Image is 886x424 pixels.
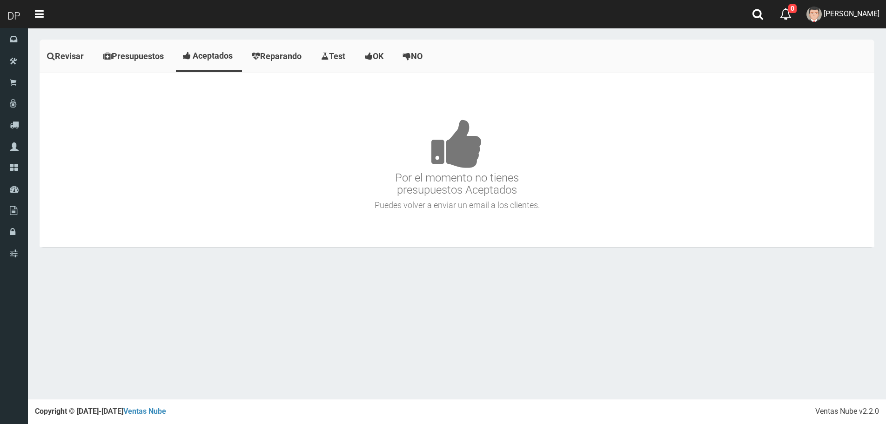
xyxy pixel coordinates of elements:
span: Presupuestos [112,51,164,61]
div: Ventas Nube v2.2.0 [815,406,879,417]
h4: Puedes volver a enviar un email a los clientes. [42,201,872,210]
a: Revisar [40,42,94,71]
span: [PERSON_NAME] [824,9,879,18]
a: NO [396,42,432,71]
span: Aceptados [193,51,233,61]
a: Aceptados [176,42,242,70]
a: Test [314,42,355,71]
span: NO [411,51,423,61]
a: Reparando [244,42,311,71]
a: Presupuestos [96,42,174,71]
span: OK [373,51,383,61]
strong: Copyright © [DATE]-[DATE] [35,407,166,416]
a: OK [357,42,393,71]
span: 0 [788,4,797,13]
span: Revisar [55,51,84,61]
span: Test [329,51,345,61]
a: Ventas Nube [123,407,166,416]
span: Reparando [260,51,302,61]
h3: Por el momento no tienes presupuestos Aceptados [42,91,872,196]
img: User Image [806,7,822,22]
